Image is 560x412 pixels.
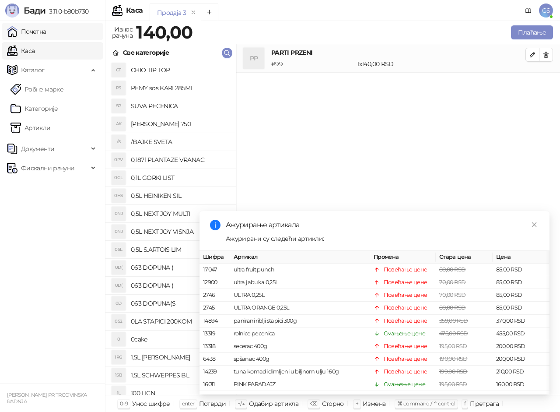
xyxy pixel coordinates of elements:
[199,366,230,378] td: 14239
[112,261,126,275] div: 0D(
[384,291,427,299] div: Повећање цене
[230,276,370,289] td: ultra jabuka 0,25L
[126,7,143,14] div: Каса
[131,314,229,328] h4: 0LA STAPICI 200KOM
[529,220,539,229] a: Close
[230,378,370,391] td: PINK PARADAJZ
[269,59,355,69] div: # 99
[271,48,525,57] h4: PARTI PRZENI
[493,366,549,378] td: 210,00 RSD
[493,314,549,327] td: 370,00 RSD
[439,343,467,349] span: 195,00 RSD
[131,63,229,77] h4: CHIO TIP TOP
[230,264,370,276] td: ultra fruit punch
[112,368,126,382] div: 1SB
[112,171,126,185] div: 0GL
[397,400,455,407] span: ⌘ command / ⌃ control
[7,42,35,60] a: Каса
[511,25,553,39] button: Плаћање
[112,296,126,310] div: 0D
[384,329,425,338] div: Смањење цене
[439,368,468,375] span: 199,00 RSD
[493,302,549,314] td: 85,00 RSD
[439,381,467,387] span: 195,00 RSD
[355,59,527,69] div: 1 x 140,00 RSD
[226,220,539,230] div: Ажурирање артикала
[322,398,344,409] div: Сторно
[493,276,549,289] td: 85,00 RSD
[112,207,126,221] div: 0NJ
[131,189,229,203] h4: 0,5L HEINIKEN SIL
[439,330,468,337] span: 475,00 RSD
[120,400,128,407] span: 0-9
[199,314,230,327] td: 14894
[199,289,230,302] td: 2746
[45,7,88,15] span: 3.11.0-b80b730
[230,353,370,366] td: spšanac 400g
[112,153,126,167] div: 0PV
[21,159,74,177] span: Фискални рачуни
[199,353,230,366] td: 6438
[10,119,51,137] a: ArtikliАртикли
[439,279,465,285] span: 70,00 RSD
[199,340,230,353] td: 13318
[110,24,134,41] div: Износ рачуна
[199,391,230,404] td: 31
[131,368,229,382] h4: 1,5L SCHWEPPES BL
[131,153,229,167] h4: 0,187l PLANTAZE VRANAC
[226,234,539,243] div: Ажурирани су следећи артикли:
[384,316,427,325] div: Повећање цене
[131,117,229,131] h4: [PERSON_NAME] 750
[112,278,126,292] div: 0D(
[21,140,54,158] span: Документи
[157,8,186,18] div: Продаја 3
[112,189,126,203] div: 0HS
[356,400,358,407] span: +
[249,398,298,409] div: Одабир артикла
[131,81,229,95] h4: PEMY sos KARI 285ML
[230,251,370,264] th: Артикал
[199,302,230,314] td: 2745
[182,400,195,407] span: enter
[112,117,126,131] div: AK
[464,400,465,407] span: f
[10,100,58,117] a: Категорије
[439,292,465,298] span: 70,00 RSD
[439,394,467,400] span: 165,00 RSD
[199,251,230,264] th: Шифра
[112,99,126,113] div: SP
[230,289,370,302] td: ULTRA 0,25L
[493,391,549,404] td: 185,00 RSD
[131,261,229,275] h4: 063 DOPUNA (
[112,81,126,95] div: PS
[131,278,229,292] h4: 063 DOPUNA (
[384,342,427,351] div: Повећање цене
[310,400,317,407] span: ⌫
[493,378,549,391] td: 160,00 RSD
[531,222,537,228] span: close
[230,340,370,353] td: secerac 400g
[238,400,245,407] span: ↑/↓
[436,251,493,264] th: Стара цена
[123,48,169,57] div: Све категорије
[199,276,230,289] td: 12900
[112,225,126,239] div: 0NJ
[131,135,229,149] h4: /BAJKE SVETA
[470,398,499,409] div: Претрага
[384,380,425,389] div: Смањење цене
[493,264,549,276] td: 85,00 RSD
[493,327,549,340] td: 455,00 RSD
[21,61,45,79] span: Каталог
[5,4,19,18] img: Logo
[131,332,229,346] h4: 0cake
[131,99,229,113] h4: SUVA PECENICA
[230,314,370,327] td: panirani riblji stapici 300g
[105,61,236,395] div: grid
[136,21,192,43] strong: 140,00
[493,340,549,353] td: 200,00 RSD
[384,355,427,363] div: Повећање цене
[493,353,549,366] td: 200,00 RSD
[201,4,218,21] button: Add tab
[131,171,229,185] h4: 0,1L GORKI LIST
[112,386,126,400] div: 1L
